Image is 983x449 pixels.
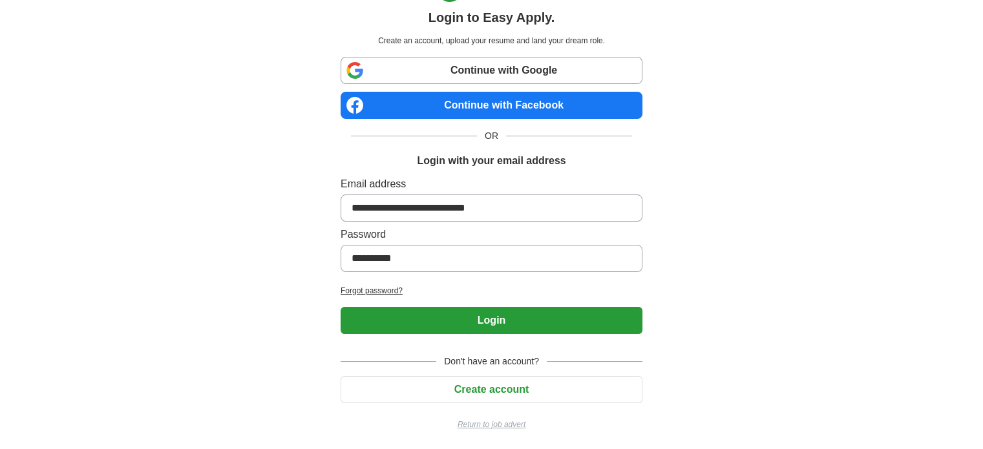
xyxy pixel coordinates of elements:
[341,307,642,334] button: Login
[341,384,642,395] a: Create account
[341,92,642,119] a: Continue with Facebook
[343,35,640,47] p: Create an account, upload your resume and land your dream role.
[341,176,642,192] label: Email address
[417,153,565,169] h1: Login with your email address
[341,285,642,297] a: Forgot password?
[341,419,642,430] a: Return to job advert
[436,355,547,368] span: Don't have an account?
[428,8,555,27] h1: Login to Easy Apply.
[341,57,642,84] a: Continue with Google
[477,129,506,143] span: OR
[341,227,642,242] label: Password
[341,376,642,403] button: Create account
